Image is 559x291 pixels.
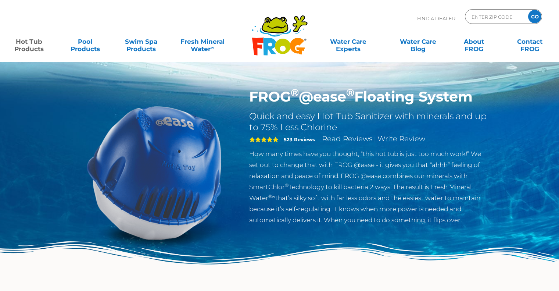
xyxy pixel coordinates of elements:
[528,10,541,23] input: GO
[291,86,299,99] sup: ®
[452,34,495,49] a: AboutFROG
[70,88,239,257] img: hot-tub-product-atease-system.png
[268,194,275,199] sup: ®∞
[322,134,373,143] a: Read Reviews
[508,34,552,49] a: ContactFROG
[374,136,376,143] span: |
[284,136,315,142] strong: 523 Reviews
[249,111,489,133] h2: Quick and easy Hot Tub Sanitizer with minerals and up to 75% Less Chlorine
[63,34,107,49] a: PoolProducts
[377,134,425,143] a: Write Review
[249,136,279,142] span: 5
[346,86,354,99] sup: ®
[7,34,51,49] a: Hot TubProducts
[119,34,163,49] a: Swim SpaProducts
[471,11,520,22] input: Zip Code Form
[249,148,489,226] p: How many times have you thought, “this hot tub is just too much work!” We set out to change that ...
[249,88,489,105] h1: FROG @ease Floating System
[313,34,384,49] a: Water CareExperts
[285,182,289,188] sup: ®
[211,45,214,50] sup: ∞
[175,34,230,49] a: Fresh MineralWater∞
[417,9,455,28] p: Find A Dealer
[396,34,440,49] a: Water CareBlog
